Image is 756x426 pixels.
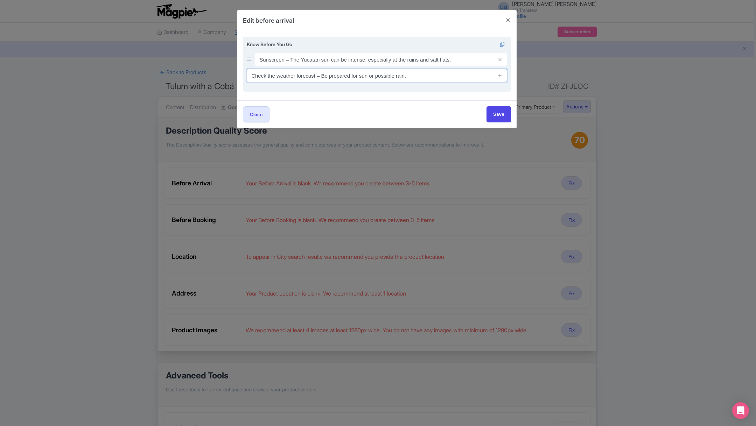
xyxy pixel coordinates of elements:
span: Know Before You Go [247,41,292,47]
h4: Edit before arrival [243,16,294,25]
button: Close [243,106,269,122]
input: Save [486,106,511,122]
button: Close [500,10,517,30]
div: Open Intercom Messenger [732,402,749,419]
